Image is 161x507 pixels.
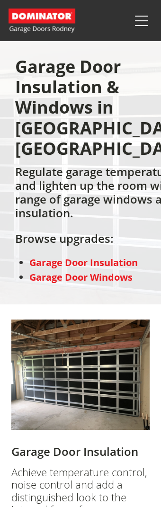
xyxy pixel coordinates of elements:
button: Menu Button [130,9,153,32]
a: Garage Door Insulation [29,256,138,269]
h2: Browse upgrades: [15,232,138,250]
a: Garage Door Windows [29,271,133,284]
h2: Garage Door Insulation [11,445,150,459]
a: Garage Door and Secure Access Solutions homepage [8,8,101,33]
